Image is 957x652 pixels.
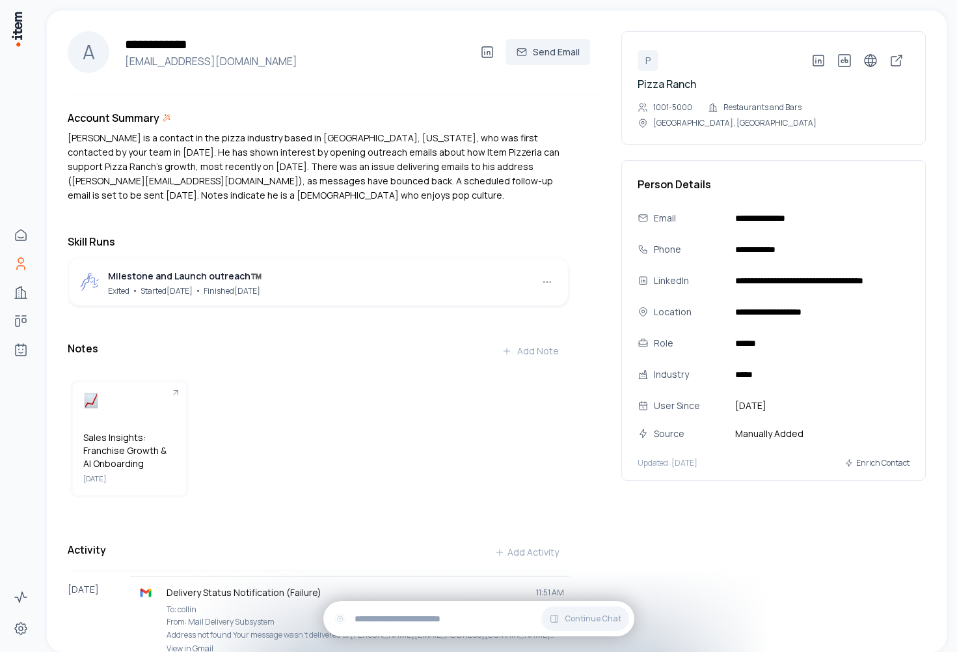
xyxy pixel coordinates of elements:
h3: Account Summary [68,110,159,126]
h3: Person Details [638,177,910,192]
span: Finished [DATE] [204,285,260,296]
a: Home [8,222,34,248]
h5: Sales Insights: Franchise Growth & AI Onboarding [83,431,176,470]
img: chart with upwards trend [83,393,99,408]
div: User Since [654,399,725,413]
div: A [68,31,109,73]
div: Email [654,211,725,225]
div: Location [654,305,725,319]
a: Activity [8,584,34,610]
button: Send Email [505,39,590,65]
img: gmail logo [139,586,152,599]
p: [PERSON_NAME] is a contact in the pizza industry based in [GEOGRAPHIC_DATA], [US_STATE], who was ... [68,131,569,203]
span: 11:51 AM [536,588,564,598]
div: P [638,50,658,71]
a: Pizza Ranch [638,77,696,91]
span: • [132,284,138,296]
button: Continue Chat [541,606,629,631]
p: 1001-5000 [653,102,692,113]
div: Role [654,336,725,350]
img: outbound [79,272,100,292]
div: LinkedIn [654,274,725,288]
button: Add Note [491,338,569,364]
div: Add Note [502,345,559,358]
h4: [EMAIL_ADDRESS][DOMAIN_NAME] [120,53,474,69]
span: [DATE] [83,473,176,485]
span: Exited [108,285,129,296]
img: Item Brain Logo [10,10,23,48]
span: Continue Chat [565,614,621,624]
div: Source [654,427,725,441]
h3: Activity [68,542,106,558]
p: Delivery Status Notification (Failure) [167,586,526,599]
p: [GEOGRAPHIC_DATA], [GEOGRAPHIC_DATA] [653,118,816,128]
button: [DATE] [730,395,910,416]
span: • [195,284,201,296]
button: Enrich Contact [844,451,910,475]
span: Started [DATE] [141,285,193,296]
div: Continue Chat [323,601,634,636]
a: People [8,251,34,277]
p: Updated: [DATE] [638,458,697,468]
div: Phone [654,242,725,257]
span: Manually Added [730,427,910,441]
p: To: collin From: Mail Delivery Subsystem Address not found Your message wasn't delivered to [PERS... [167,603,564,642]
p: Restaurants and Bars [723,102,802,113]
h3: Notes [68,341,98,356]
a: Companies [8,279,34,305]
a: Settings [8,616,34,642]
h3: Skill Runs [68,234,569,249]
div: Industry [654,367,725,382]
div: Milestone and Launch outreach™️ [108,269,262,283]
a: Deals [8,308,34,334]
a: Agents [8,337,34,363]
button: Add Activity [484,539,569,565]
